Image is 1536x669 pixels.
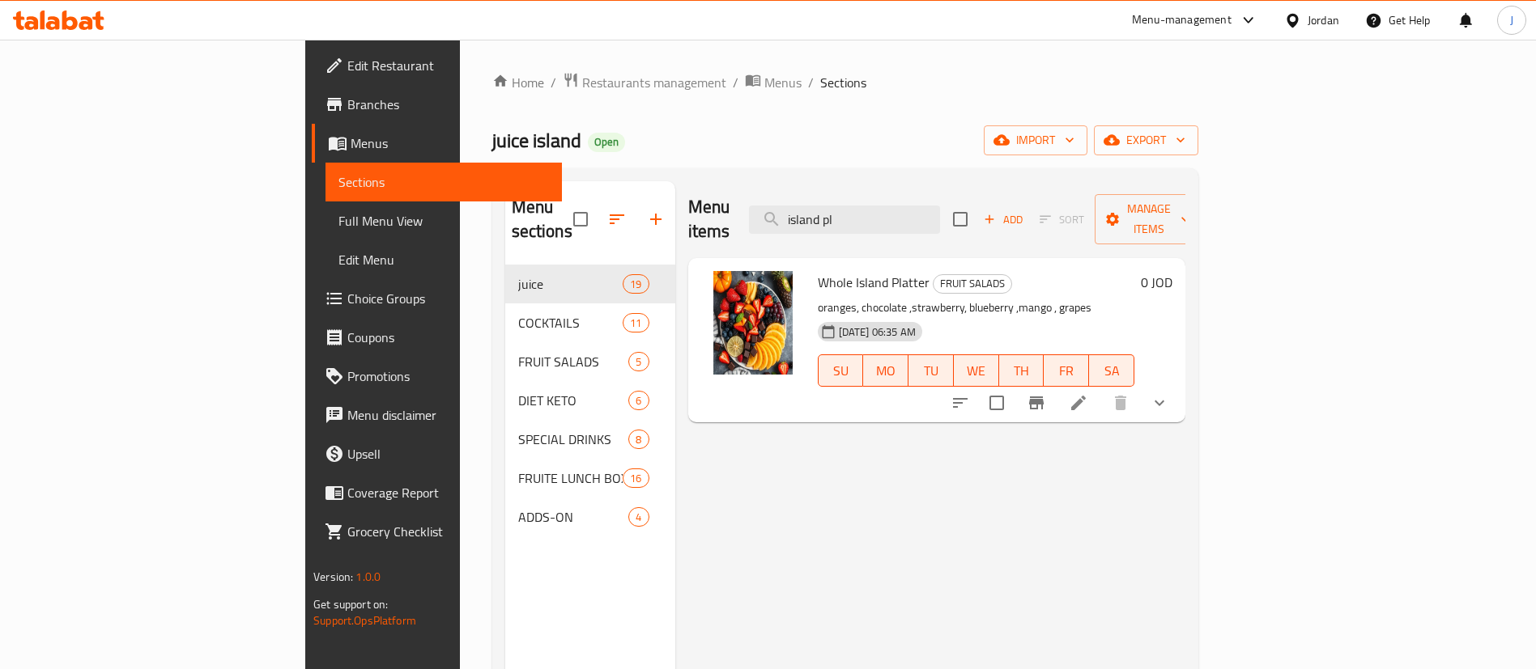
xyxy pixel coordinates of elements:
div: DIET KETO6 [505,381,675,420]
img: Whole Island Platter [701,271,805,375]
span: Coverage Report [347,483,549,502]
span: Branches [347,95,549,114]
div: juice19 [505,265,675,303]
span: Sections [338,172,549,192]
div: FRUITE LUNCH BOX16 [505,459,675,498]
div: items [628,391,649,410]
a: Coupons [312,318,562,357]
span: Sections [820,73,866,92]
span: Sort sections [598,200,636,239]
button: TH [999,354,1045,387]
a: Edit menu item [1069,393,1088,413]
span: Upsell [347,444,549,464]
span: WE [960,359,993,383]
span: Grocery Checklist [347,522,549,541]
a: Edit Restaurant [312,46,562,85]
span: COCKTAILS [518,313,623,332]
a: Grocery Checklist [312,512,562,551]
span: FRUIT SALADS [934,274,1011,293]
a: Edit Menu [325,240,562,279]
span: 1.0.0 [355,566,381,587]
span: TU [915,359,947,383]
a: Choice Groups [312,279,562,318]
span: DIET KETO [518,391,629,410]
span: Choice Groups [347,289,549,308]
span: J [1510,11,1513,29]
span: SPECIAL DRINKS [518,430,629,449]
div: Open [588,133,625,152]
a: Upsell [312,434,562,473]
span: FRUIT SALADS [518,352,629,371]
div: SPECIAL DRINKS8 [505,420,675,459]
span: Manage items [1108,199,1190,239]
button: sort-choices [941,383,980,422]
span: Select section first [1029,207,1095,232]
a: Promotions [312,357,562,396]
button: import [984,125,1087,155]
a: Menu disclaimer [312,396,562,434]
span: Select all sections [564,202,598,236]
span: Full Menu View [338,211,549,231]
svg: Show Choices [1150,393,1169,413]
div: FRUIT SALADS5 [505,342,675,381]
span: Select to update [980,386,1014,420]
button: Manage items [1095,194,1203,244]
span: 4 [629,510,648,525]
span: Promotions [347,366,549,386]
button: delete [1101,383,1140,422]
span: MO [870,359,902,383]
span: Menu disclaimer [347,405,549,425]
span: Restaurants management [582,73,726,92]
span: juice island [492,122,581,159]
span: 5 [629,354,648,370]
a: Restaurants management [563,72,726,93]
button: MO [863,354,908,387]
span: Select section [943,202,977,236]
button: WE [954,354,999,387]
button: TU [908,354,954,387]
div: items [623,468,649,488]
nav: breadcrumb [492,72,1198,93]
button: Branch-specific-item [1017,383,1056,422]
span: import [997,130,1074,150]
button: SA [1089,354,1134,387]
span: 16 [623,471,648,486]
span: Add [981,210,1025,229]
div: items [628,430,649,449]
span: Version: [313,566,353,587]
span: [DATE] 06:35 AM [832,324,922,340]
span: Whole Island Platter [818,270,930,294]
button: show more [1140,383,1179,422]
span: FR [1050,359,1083,383]
span: Menus [764,73,802,92]
input: search [749,205,940,234]
span: 11 [623,315,648,331]
div: items [623,274,649,294]
span: TH [1006,359,1038,383]
a: Menus [745,72,802,93]
a: Branches [312,85,562,124]
span: SU [825,359,857,383]
span: 19 [623,277,648,292]
li: / [808,73,814,92]
div: items [628,507,649,527]
a: Sections [325,163,562,201]
button: Add section [636,200,675,239]
a: Coverage Report [312,473,562,512]
span: Add item [977,207,1029,232]
span: juice [518,274,623,294]
span: export [1107,130,1185,150]
button: export [1094,125,1198,155]
div: ADDS-ON4 [505,498,675,536]
span: FRUITE LUNCH BOX [518,468,623,488]
span: Open [588,135,625,149]
a: Menus [312,124,562,163]
div: Menu-management [1132,11,1232,30]
span: Get support on: [313,594,388,615]
a: Support.OpsPlatform [313,610,416,631]
h2: Menu items [688,195,730,243]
